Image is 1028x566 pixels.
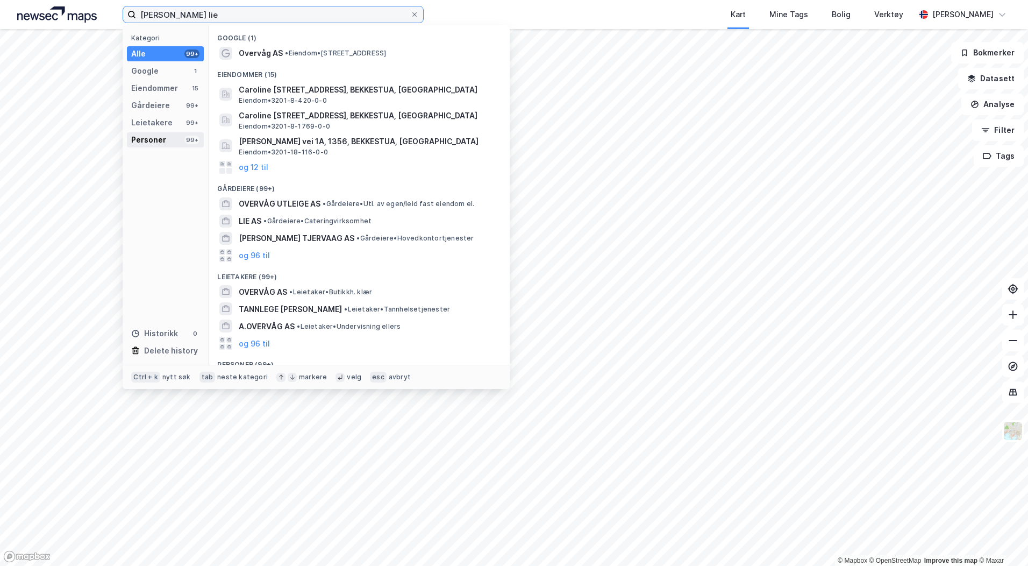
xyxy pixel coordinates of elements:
[297,322,401,331] span: Leietaker • Undervisning ellers
[239,232,354,245] span: [PERSON_NAME] TJERVAAG AS
[239,135,497,148] span: [PERSON_NAME] vei 1A, 1356, BEKKESTUA, [GEOGRAPHIC_DATA]
[239,337,270,350] button: og 96 til
[263,217,267,225] span: •
[239,148,328,157] span: Eiendom • 3201-18-116-0-0
[731,8,746,21] div: Kart
[1003,421,1023,441] img: Z
[974,514,1028,566] iframe: Chat Widget
[17,6,97,23] img: logo.a4113a55bc3d86da70a041830d287a7e.svg
[389,373,411,381] div: avbryt
[162,373,191,381] div: nytt søk
[131,116,173,129] div: Leietakere
[184,101,199,110] div: 99+
[239,109,497,122] span: Caroline [STREET_ADDRESS], BEKKESTUA, [GEOGRAPHIC_DATA]
[184,136,199,144] div: 99+
[972,119,1024,141] button: Filter
[932,8,994,21] div: [PERSON_NAME]
[832,8,851,21] div: Bolig
[289,288,372,296] span: Leietaker • Butikkh. klær
[199,372,216,383] div: tab
[239,303,342,316] span: TANNLEGE [PERSON_NAME]
[131,65,159,77] div: Google
[131,47,146,60] div: Alle
[924,557,977,564] a: Improve this map
[370,372,387,383] div: esc
[144,344,198,357] div: Delete history
[217,373,268,381] div: neste kategori
[239,286,287,299] span: OVERVÅG AS
[136,6,410,23] input: Søk på adresse, matrikkel, gårdeiere, leietakere eller personer
[131,327,178,340] div: Historikk
[209,62,510,81] div: Eiendommer (15)
[184,49,199,58] div: 99+
[344,305,450,314] span: Leietaker • Tannhelsetjenester
[344,305,347,313] span: •
[347,373,361,381] div: velg
[958,68,1024,89] button: Datasett
[239,96,326,105] span: Eiendom • 3201-8-420-0-0
[239,249,270,262] button: og 96 til
[191,84,199,93] div: 15
[239,83,497,96] span: Caroline [STREET_ADDRESS], BEKKESTUA, [GEOGRAPHIC_DATA]
[874,8,903,21] div: Verktøy
[239,161,268,174] button: og 12 til
[239,197,320,210] span: OVERVÅG UTLEIGE AS
[297,322,300,330] span: •
[299,373,327,381] div: markere
[356,234,360,242] span: •
[951,42,1024,63] button: Bokmerker
[974,145,1024,167] button: Tags
[323,200,474,208] span: Gårdeiere • Utl. av egen/leid fast eiendom el.
[131,372,160,383] div: Ctrl + k
[239,320,295,333] span: A.OVERVÅG AS
[769,8,808,21] div: Mine Tags
[3,550,51,563] a: Mapbox homepage
[131,82,178,95] div: Eiendommer
[131,99,170,112] div: Gårdeiere
[209,176,510,195] div: Gårdeiere (99+)
[285,49,386,58] span: Eiendom • [STREET_ADDRESS]
[323,200,326,208] span: •
[239,215,261,228] span: LIE AS
[131,133,166,146] div: Personer
[356,234,474,243] span: Gårdeiere • Hovedkontortjenester
[191,67,199,75] div: 1
[209,352,510,371] div: Personer (99+)
[974,514,1028,566] div: Kontrollprogram for chat
[209,25,510,45] div: Google (1)
[285,49,288,57] span: •
[869,557,922,564] a: OpenStreetMap
[289,288,292,296] span: •
[838,557,867,564] a: Mapbox
[191,329,199,338] div: 0
[239,122,330,131] span: Eiendom • 3201-8-1769-0-0
[131,34,204,42] div: Kategori
[961,94,1024,115] button: Analyse
[239,47,283,60] span: Overvåg AS
[263,217,372,225] span: Gårdeiere • Cateringvirksomhet
[209,264,510,284] div: Leietakere (99+)
[184,118,199,127] div: 99+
